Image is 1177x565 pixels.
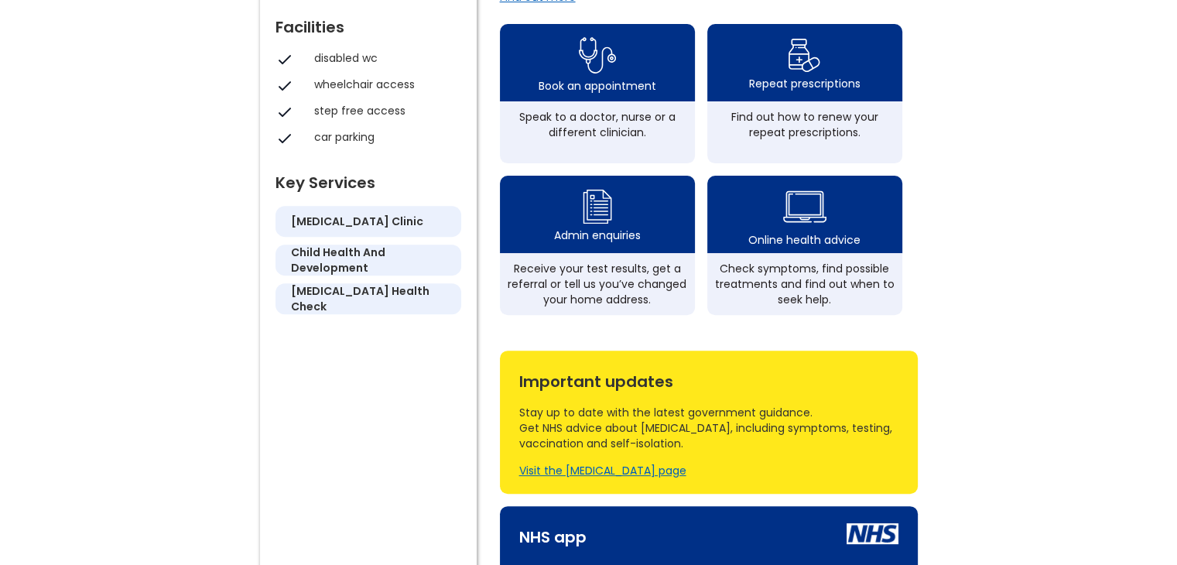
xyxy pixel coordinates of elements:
[508,109,687,140] div: Speak to a doctor, nurse or a different clinician.
[291,245,446,276] h5: child health and development
[275,12,461,35] div: Facilities
[580,186,614,228] img: admin enquiry icon
[783,181,826,232] img: health advice icon
[314,103,453,118] div: step free access
[539,78,656,94] div: Book an appointment
[748,232,861,248] div: Online health advice
[500,24,695,163] a: book appointment icon Book an appointmentSpeak to a doctor, nurse or a different clinician.
[715,261,895,307] div: Check symptoms, find possible treatments and find out when to seek help.
[579,33,616,78] img: book appointment icon
[291,214,423,229] h5: [MEDICAL_DATA] clinic
[519,522,587,545] div: NHS app
[314,50,453,66] div: disabled wc
[519,405,898,451] div: Stay up to date with the latest government guidance. Get NHS advice about [MEDICAL_DATA], includi...
[500,176,695,315] a: admin enquiry iconAdmin enquiriesReceive your test results, get a referral or tell us you’ve chan...
[291,283,446,314] h5: [MEDICAL_DATA] health check
[519,463,686,478] a: Visit the [MEDICAL_DATA] page
[554,228,641,243] div: Admin enquiries
[707,24,902,163] a: repeat prescription iconRepeat prescriptionsFind out how to renew your repeat prescriptions.
[275,167,461,190] div: Key Services
[788,35,821,76] img: repeat prescription icon
[715,109,895,140] div: Find out how to renew your repeat prescriptions.
[519,366,898,389] div: Important updates
[314,77,453,92] div: wheelchair access
[707,176,902,315] a: health advice iconOnline health adviceCheck symptoms, find possible treatments and find out when ...
[749,76,861,91] div: Repeat prescriptions
[508,261,687,307] div: Receive your test results, get a referral or tell us you’ve changed your home address.
[847,523,898,544] img: nhs icon white
[314,129,453,145] div: car parking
